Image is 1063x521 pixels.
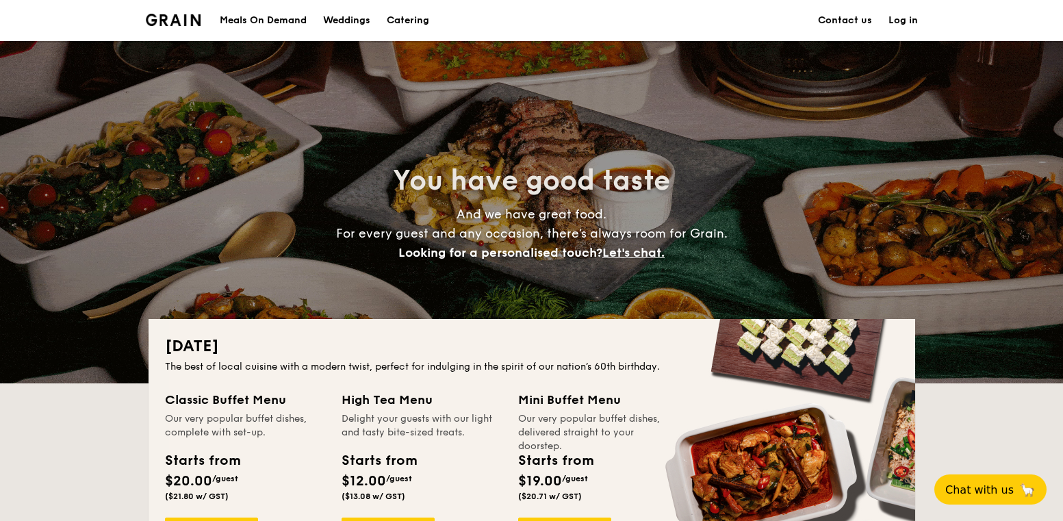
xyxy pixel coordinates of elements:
[165,360,899,374] div: The best of local cuisine with a modern twist, perfect for indulging in the spirit of our nation’...
[518,492,582,501] span: ($20.71 w/ GST)
[518,412,678,440] div: Our very popular buffet dishes, delivered straight to your doorstep.
[1019,482,1036,498] span: 🦙
[342,450,416,471] div: Starts from
[165,492,229,501] span: ($21.80 w/ GST)
[518,450,593,471] div: Starts from
[386,474,412,483] span: /guest
[146,14,201,26] img: Grain
[393,164,670,197] span: You have good taste
[165,450,240,471] div: Starts from
[562,474,588,483] span: /guest
[336,207,728,260] span: And we have great food. For every guest and any occasion, there’s always room for Grain.
[342,390,502,409] div: High Tea Menu
[165,473,212,490] span: $20.00
[398,245,602,260] span: Looking for a personalised touch?
[165,412,325,440] div: Our very popular buffet dishes, complete with set-up.
[212,474,238,483] span: /guest
[602,245,665,260] span: Let's chat.
[945,483,1014,496] span: Chat with us
[342,492,405,501] span: ($13.08 w/ GST)
[146,14,201,26] a: Logotype
[934,474,1047,505] button: Chat with us🦙
[342,473,386,490] span: $12.00
[518,390,678,409] div: Mini Buffet Menu
[165,335,899,357] h2: [DATE]
[165,390,325,409] div: Classic Buffet Menu
[342,412,502,440] div: Delight your guests with our light and tasty bite-sized treats.
[518,473,562,490] span: $19.00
